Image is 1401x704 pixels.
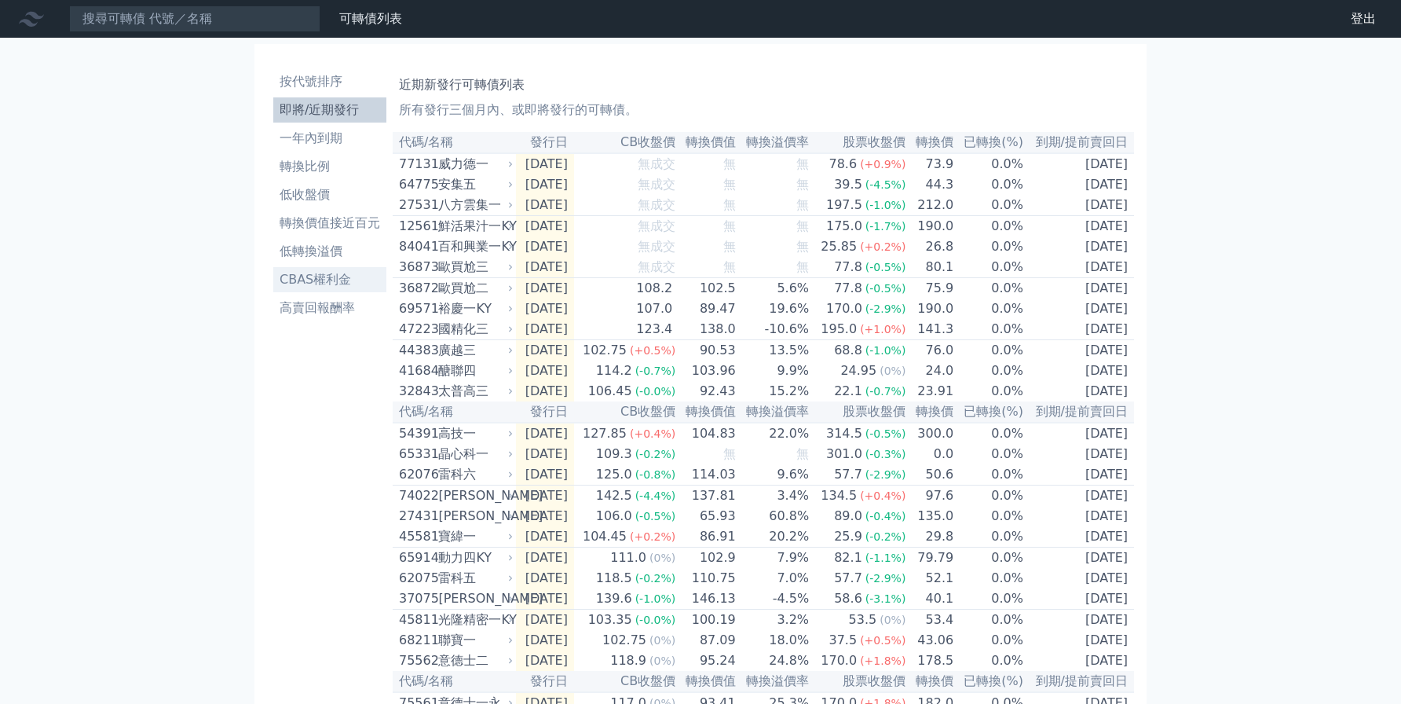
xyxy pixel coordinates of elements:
[737,526,810,548] td: 20.2%
[954,257,1024,278] td: 0.0%
[810,132,906,153] th: 股票收盤價
[273,101,386,119] li: 即將/近期發行
[737,340,810,361] td: 13.5%
[818,320,860,339] div: 195.0
[831,465,865,484] div: 57.7
[954,174,1024,195] td: 0.0%
[638,218,675,233] span: 無成交
[737,381,810,401] td: 15.2%
[880,365,905,377] span: (0%)
[676,610,737,631] td: 100.19
[438,548,510,567] div: 動力四KY
[865,178,906,191] span: (-4.5%)
[516,299,574,319] td: [DATE]
[273,182,386,207] a: 低收盤價
[399,279,434,298] div: 36872
[954,361,1024,381] td: 0.0%
[635,385,676,398] span: (-0.0%)
[737,319,810,340] td: -10.6%
[399,610,434,629] div: 45811
[633,299,675,318] div: 107.0
[593,589,635,608] div: 139.6
[796,239,809,254] span: 無
[954,278,1024,299] td: 0.0%
[516,526,574,548] td: [DATE]
[438,320,510,339] div: 國精化三
[737,299,810,319] td: 19.6%
[906,486,954,507] td: 97.6
[635,468,676,481] span: (-0.8%)
[438,486,510,505] div: [PERSON_NAME]
[906,526,954,548] td: 29.8
[399,589,434,608] div: 37075
[865,448,906,460] span: (-0.3%)
[585,610,635,629] div: 103.35
[954,381,1024,401] td: 0.0%
[273,295,386,321] a: 高賣回報酬率
[737,401,810,423] th: 轉換溢價率
[399,258,434,277] div: 36873
[638,197,675,212] span: 無成交
[831,527,865,546] div: 25.9
[399,465,434,484] div: 62076
[399,548,434,567] div: 65914
[865,261,906,273] span: (-0.5%)
[823,196,865,214] div: 197.5
[676,340,737,361] td: 90.53
[723,239,736,254] span: 無
[438,237,510,256] div: 百和興業一KY
[954,464,1024,486] td: 0.0%
[906,361,954,381] td: 24.0
[633,279,675,298] div: 108.2
[737,588,810,610] td: -4.5%
[593,361,635,380] div: 114.2
[516,216,574,237] td: [DATE]
[837,361,880,380] div: 24.95
[1024,174,1134,195] td: [DATE]
[737,464,810,486] td: 9.6%
[796,259,809,274] span: 無
[954,401,1024,423] th: 已轉換(%)
[906,464,954,486] td: 50.6
[954,340,1024,361] td: 0.0%
[516,319,574,340] td: [DATE]
[906,444,954,464] td: 0.0
[676,548,737,569] td: 102.9
[1024,381,1134,401] td: [DATE]
[399,382,434,401] div: 32843
[438,445,510,464] div: 晶心科一
[273,239,386,264] a: 低轉換溢價
[438,589,510,608] div: [PERSON_NAME]
[273,242,386,261] li: 低轉換溢價
[831,507,865,526] div: 89.0
[865,385,906,398] span: (-0.7%)
[906,319,954,340] td: 141.3
[399,507,434,526] div: 27431
[723,218,736,233] span: 無
[1024,506,1134,526] td: [DATE]
[906,216,954,237] td: 190.0
[438,279,510,298] div: 歐買尬二
[438,196,510,214] div: 八方雲集一
[516,257,574,278] td: [DATE]
[954,506,1024,526] td: 0.0%
[399,486,434,505] div: 74022
[954,568,1024,588] td: 0.0%
[1024,319,1134,340] td: [DATE]
[676,319,737,340] td: 138.0
[676,568,737,588] td: 110.75
[516,486,574,507] td: [DATE]
[516,588,574,610] td: [DATE]
[638,259,675,274] span: 無成交
[796,177,809,192] span: 無
[516,568,574,588] td: [DATE]
[831,569,865,588] div: 57.7
[906,257,954,278] td: 80.1
[954,423,1024,444] td: 0.0%
[516,423,574,444] td: [DATE]
[399,361,434,380] div: 41684
[860,240,905,253] span: (+0.2%)
[585,382,635,401] div: 106.45
[906,423,954,444] td: 300.0
[954,444,1024,464] td: 0.0%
